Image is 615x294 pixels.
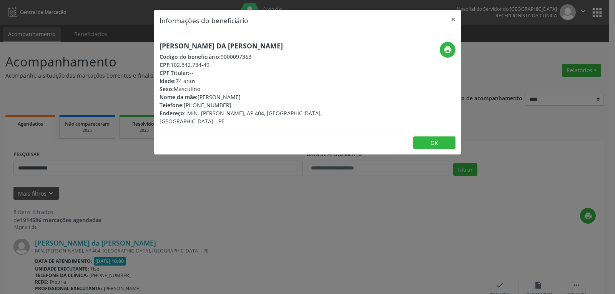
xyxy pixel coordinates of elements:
span: Idade: [160,77,176,85]
div: -- [160,69,353,77]
button: print [440,42,455,58]
span: MIN. [PERSON_NAME], AP 404, [GEOGRAPHIC_DATA], [GEOGRAPHIC_DATA] - PE [160,110,322,125]
span: Nome da mãe: [160,93,198,101]
div: 9000097363 [160,53,353,61]
i: print [444,45,452,54]
div: Masculino [160,85,353,93]
button: Close [445,10,461,29]
span: Telefone: [160,101,184,109]
div: 102.842.734-49 [160,61,353,69]
span: CPF Titular: [160,69,189,76]
span: CPF: [160,61,171,68]
span: Código do beneficiário: [160,53,221,60]
span: Sexo: [160,85,174,93]
span: Endereço: [160,110,186,117]
button: OK [413,136,455,149]
h5: [PERSON_NAME] da [PERSON_NAME] [160,42,353,50]
div: [PHONE_NUMBER] [160,101,353,109]
div: [PERSON_NAME] [160,93,353,101]
h5: Informações do beneficiário [160,15,248,25]
div: 74 anos [160,77,353,85]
